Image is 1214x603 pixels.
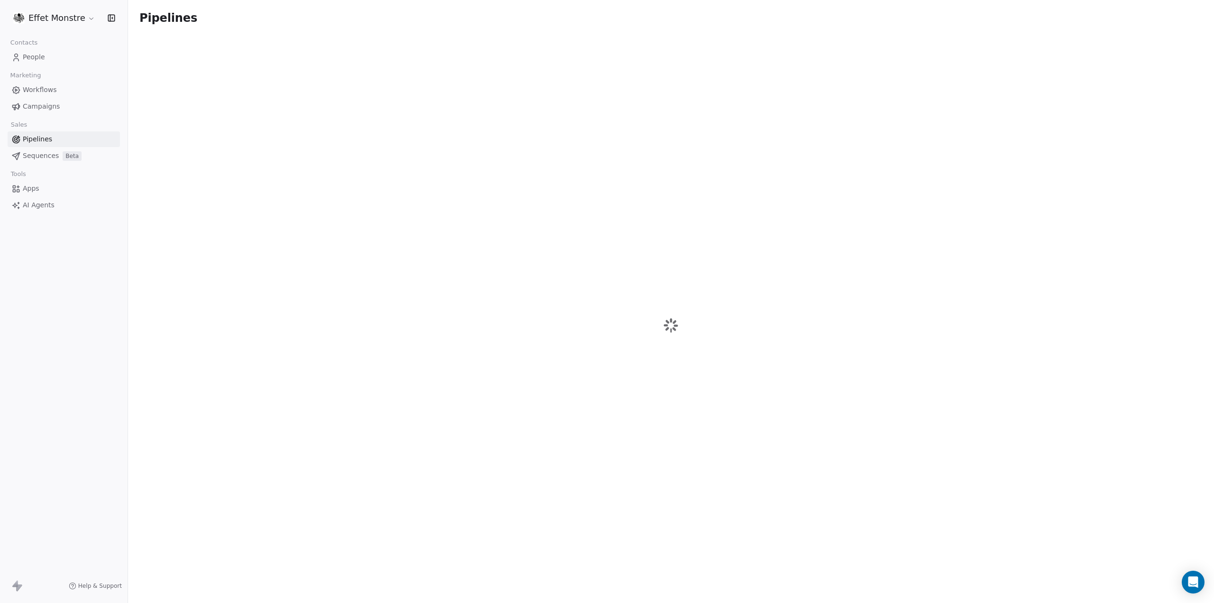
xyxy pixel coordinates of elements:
[8,148,120,164] a: SequencesBeta
[23,52,45,62] span: People
[8,99,120,114] a: Campaigns
[28,12,85,24] span: Effet Monstre
[8,131,120,147] a: Pipelines
[78,582,122,590] span: Help & Support
[23,151,59,161] span: Sequences
[8,49,120,65] a: People
[7,167,30,181] span: Tools
[1182,571,1205,594] div: Open Intercom Messenger
[23,102,60,111] span: Campaigns
[23,134,52,144] span: Pipelines
[23,200,55,210] span: AI Agents
[8,181,120,196] a: Apps
[13,12,25,24] img: 97485486_3081046785289558_2010905861240651776_n.png
[11,10,97,26] button: Effet Monstre
[8,197,120,213] a: AI Agents
[6,68,45,83] span: Marketing
[7,118,31,132] span: Sales
[23,184,39,194] span: Apps
[139,11,197,25] span: Pipelines
[63,151,82,161] span: Beta
[8,82,120,98] a: Workflows
[23,85,57,95] span: Workflows
[69,582,122,590] a: Help & Support
[6,36,42,50] span: Contacts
